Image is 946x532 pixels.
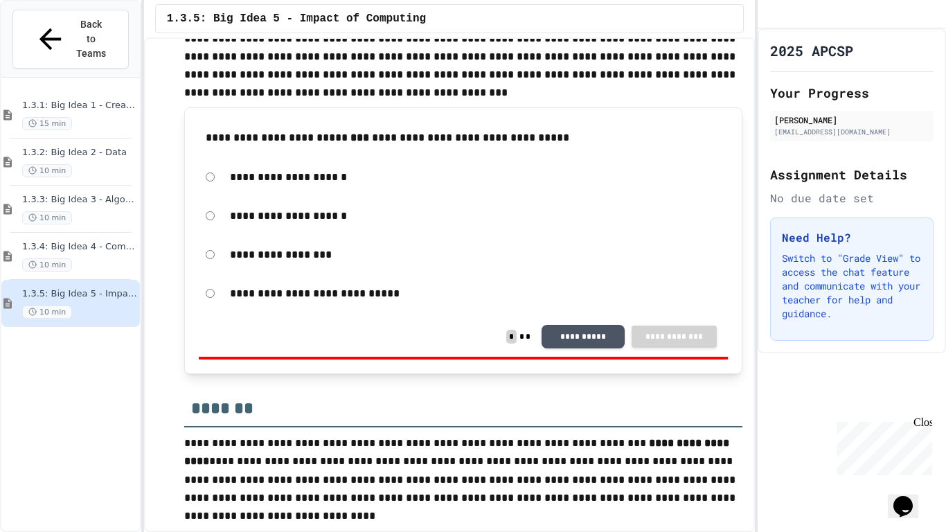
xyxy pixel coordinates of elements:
iframe: chat widget [888,477,932,518]
span: 1.3.4: Big Idea 4 - Computing Systems and Networks [22,241,137,253]
span: 1.3.3: Big Idea 3 - Algorithms and Programming [22,194,137,206]
span: Back to Teams [75,17,107,61]
h2: Assignment Details [770,165,934,184]
div: Chat with us now!Close [6,6,96,88]
span: 1.3.2: Big Idea 2 - Data [22,147,137,159]
span: 15 min [22,117,72,130]
span: 10 min [22,305,72,319]
div: No due date set [770,190,934,206]
h3: Need Help? [782,229,922,246]
div: [PERSON_NAME] [774,114,929,126]
span: 1.3.5: Big Idea 5 - Impact of Computing [167,10,426,27]
span: 1.3.5: Big Idea 5 - Impact of Computing [22,288,137,300]
h1: 2025 APCSP [770,41,853,60]
span: 10 min [22,164,72,177]
span: 10 min [22,258,72,272]
h2: Your Progress [770,83,934,103]
p: Switch to "Grade View" to access the chat feature and communicate with your teacher for help and ... [782,251,922,321]
span: 10 min [22,211,72,224]
div: [EMAIL_ADDRESS][DOMAIN_NAME] [774,127,929,137]
span: 1.3.1: Big Idea 1 - Creative Development [22,100,137,112]
iframe: chat widget [831,416,932,475]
